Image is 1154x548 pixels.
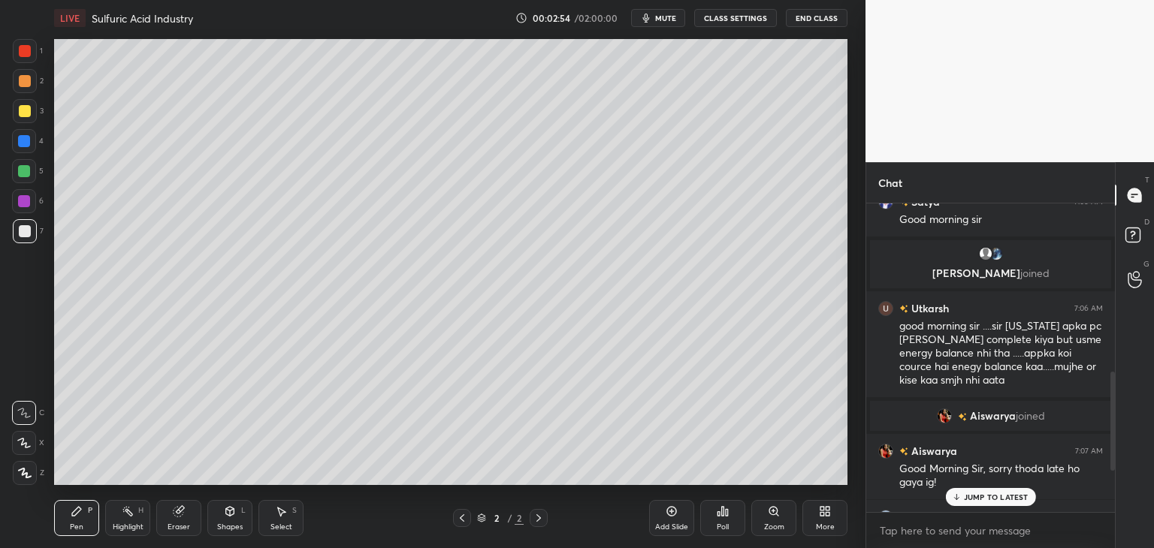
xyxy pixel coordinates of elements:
h4: Sulfuric Acid Industry [92,11,193,26]
div: More [816,523,835,531]
p: D [1144,216,1149,227]
div: Shapes [217,523,243,531]
p: G [1143,258,1149,269]
div: good morning sir ....sir [US_STATE] apka pc [PERSON_NAME] complete kiya but usme energy balance n... [899,319,1103,388]
div: Poll [717,523,729,531]
span: joined [1016,410,1045,422]
div: 7:06 AM [1074,304,1103,313]
img: 39f8261dcf3d444fba8ef2b88439e5bc.23641574_3 [878,301,893,316]
div: 2 [489,513,504,522]
div: C [12,401,44,425]
h6: Utkarsh [908,300,949,316]
p: JUMP TO LATEST [964,492,1029,501]
div: / [507,513,512,522]
div: 7 [13,219,44,243]
div: Zoom [764,523,784,531]
p: [PERSON_NAME] [879,267,1102,279]
div: grid [866,203,1115,513]
div: H [138,507,143,514]
div: S [292,507,297,514]
img: 2c5a889676bb4b8baa078f8385d87f74.jpg [989,246,1004,261]
div: 2 [13,69,44,93]
div: Good morning sir [899,212,1103,227]
div: LIVE [54,9,86,27]
img: default.png [978,246,993,261]
button: CLASS SETTINGS [694,9,777,27]
div: X [12,431,44,455]
div: 1 [13,39,43,63]
div: Good Morning Sir, sorry thoda late ho gaya ig! [899,462,1103,490]
span: mute [655,13,676,23]
p: Chat [866,163,914,203]
div: P [88,507,92,514]
div: 2 [515,511,524,525]
img: 7cb505cdf7714003aa9756beab7f5a06.jpg [937,408,952,423]
div: Add Slide [655,523,688,531]
div: Select [270,523,292,531]
img: no-rating-badge.077c3623.svg [899,447,908,456]
p: T [1145,174,1149,185]
div: 7:07 AM [1075,447,1103,456]
div: Eraser [168,523,190,531]
img: no-rating-badge.077c3623.svg [899,305,908,313]
button: mute [631,9,685,27]
div: Highlight [113,523,143,531]
span: Aiswarya [970,410,1016,422]
div: L [241,507,246,514]
button: End Class [786,9,847,27]
img: no-rating-badge.077c3623.svg [958,413,967,421]
img: 7cb505cdf7714003aa9756beab7f5a06.jpg [878,444,893,459]
div: Z [13,461,44,485]
div: 3 [13,99,44,123]
h6: Divakar [908,509,950,525]
div: 5 [12,159,44,183]
h6: Aiswarya [908,443,957,459]
div: 6 [12,189,44,213]
div: Pen [70,523,83,531]
div: 4 [12,129,44,153]
span: joined [1020,266,1050,280]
